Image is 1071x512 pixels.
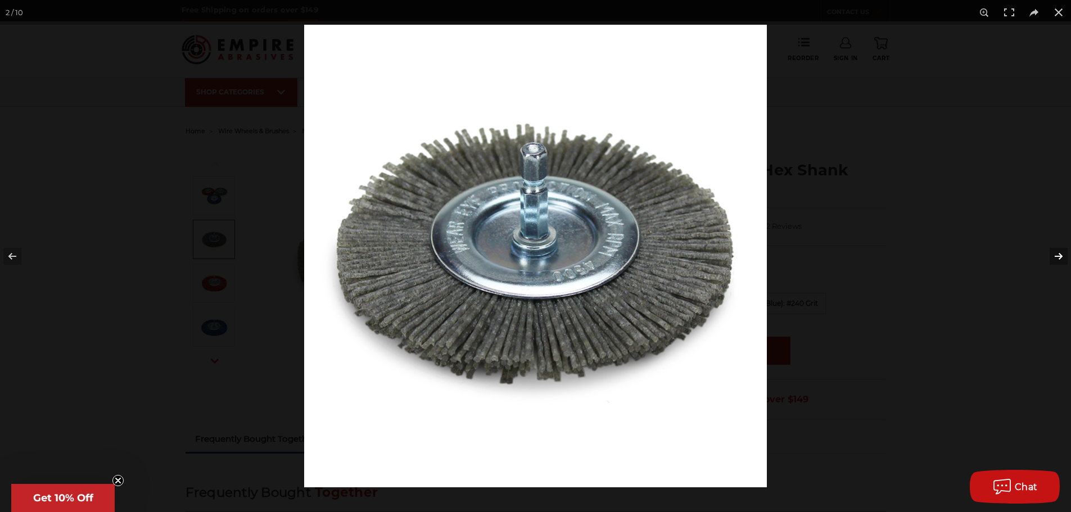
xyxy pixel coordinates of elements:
[33,492,93,504] span: Get 10% Off
[1015,482,1038,492] span: Chat
[11,484,115,512] div: Get 10% OffClose teaser
[304,25,767,487] img: nylon-abrasive-wheel-4-inch-gray__41769.1638811034.jpg
[112,475,124,486] button: Close teaser
[1032,228,1071,284] button: Next (arrow right)
[970,470,1060,504] button: Chat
